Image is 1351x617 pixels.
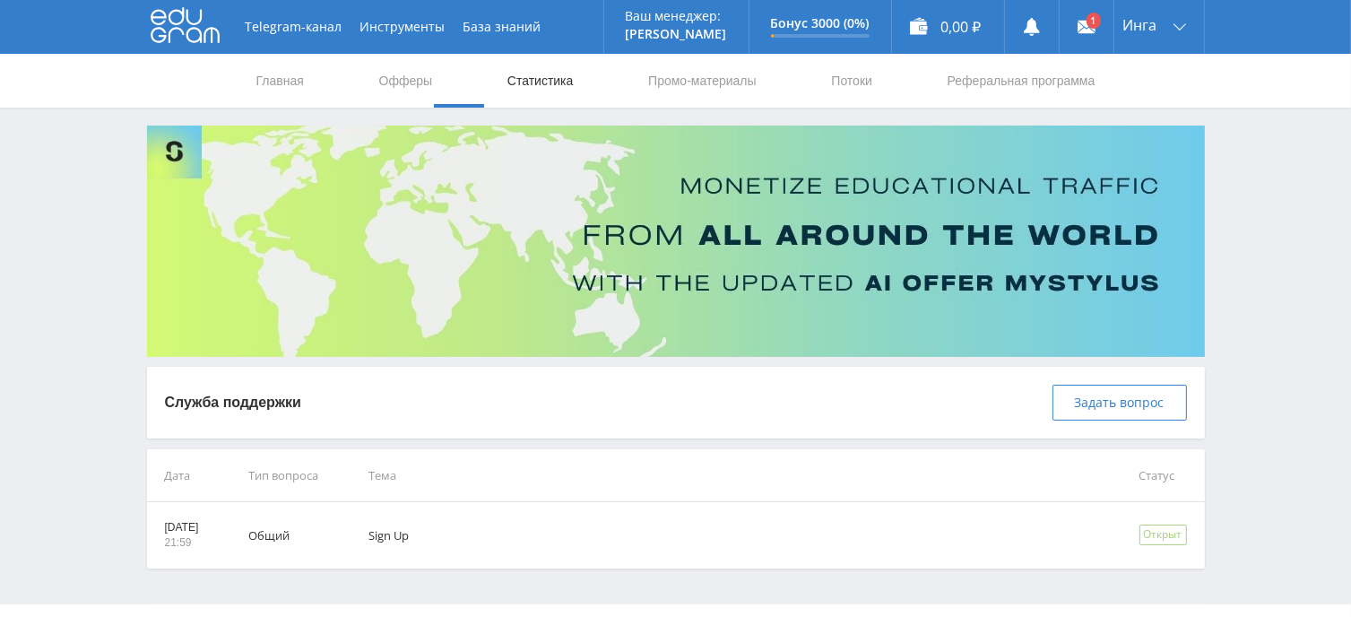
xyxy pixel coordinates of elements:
[1052,385,1187,421] button: Задать вопрос
[147,126,1205,357] img: Banner
[1123,18,1157,32] span: Инга
[165,393,301,413] p: Служба поддержки
[1139,525,1187,545] div: Открыт
[771,16,870,30] p: Бонус 3000 (0%)
[946,54,1097,108] a: Реферальная программа
[377,54,435,108] a: Офферы
[626,27,727,41] p: [PERSON_NAME]
[626,9,727,23] p: Ваш менеджер:
[147,449,224,502] td: Дата
[223,449,343,502] td: Тип вопроса
[1114,449,1205,502] td: Статус
[343,449,1113,502] td: Тема
[165,535,199,551] p: 21:59
[829,54,874,108] a: Потоки
[165,520,199,535] p: [DATE]
[223,502,343,569] td: Общий
[1075,395,1165,410] span: Задать вопрос
[646,54,758,108] a: Промо-материалы
[343,502,1113,569] td: Sign Up
[506,54,576,108] a: Статистика
[255,54,306,108] a: Главная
